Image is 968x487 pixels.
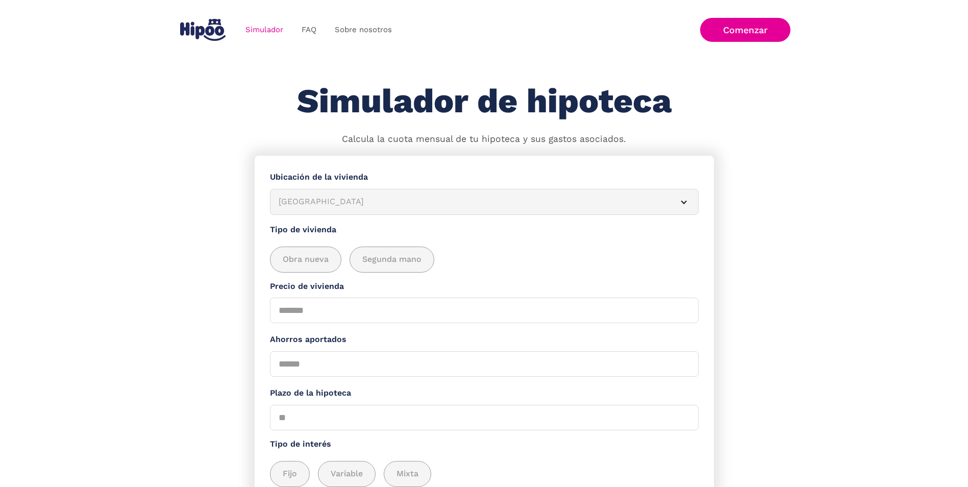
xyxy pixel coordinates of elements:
a: Comenzar [700,18,790,42]
article: [GEOGRAPHIC_DATA] [270,189,699,215]
span: Segunda mano [362,253,421,266]
div: [GEOGRAPHIC_DATA] [279,196,665,208]
h1: Simulador de hipoteca [297,83,672,120]
label: Tipo de vivienda [270,224,699,236]
span: Mixta [396,468,418,480]
a: Simulador [236,20,292,40]
span: Variable [331,468,363,480]
p: Calcula la cuota mensual de tu hipoteca y sus gastos asociados. [342,133,626,146]
span: Obra nueva [283,253,329,266]
label: Ubicación de la vivienda [270,171,699,184]
div: add_description_here [270,461,699,487]
a: home [178,15,228,45]
span: Fijo [283,468,297,480]
label: Precio de vivienda [270,280,699,293]
label: Tipo de interés [270,438,699,451]
label: Ahorros aportados [270,333,699,346]
label: Plazo de la hipoteca [270,387,699,400]
a: FAQ [292,20,326,40]
div: add_description_here [270,247,699,273]
a: Sobre nosotros [326,20,401,40]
